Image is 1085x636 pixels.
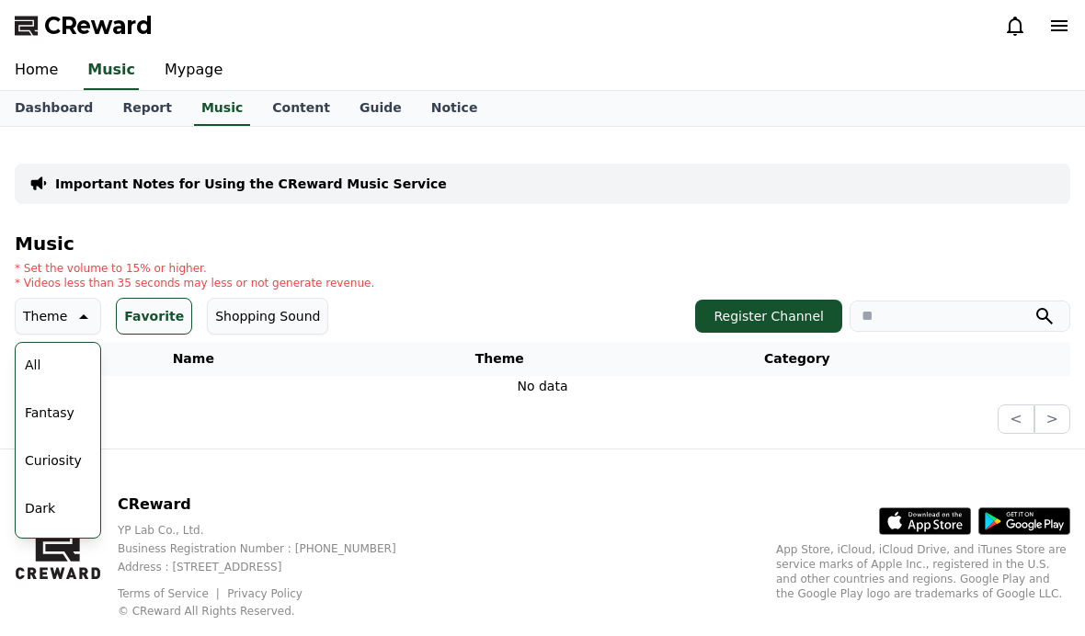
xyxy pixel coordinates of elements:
[17,488,63,528] button: Dark
[118,541,426,556] p: Business Registration Number : [PHONE_NUMBER]
[776,542,1070,601] p: App Store, iCloud, iCloud Drive, and iTunes Store are service marks of Apple Inc., registered in ...
[15,376,1070,397] td: No data
[15,233,1070,254] h4: Music
[108,91,187,126] a: Report
[118,604,426,619] p: © CReward All Rights Reserved.
[44,11,153,40] span: CReward
[55,175,447,193] a: Important Notes for Using the CReward Music Service
[118,494,426,516] p: CReward
[257,91,345,126] a: Content
[998,404,1034,434] button: <
[207,298,328,335] button: Shopping Sound
[1034,404,1070,434] button: >
[417,91,493,126] a: Notice
[17,345,48,385] button: All
[118,523,426,538] p: YP Lab Co., Ltd.
[17,392,82,433] button: Fantasy
[118,560,426,574] p: Address : [STREET_ADDRESS]
[17,440,89,481] button: Curiosity
[627,342,967,376] th: Category
[345,91,417,126] a: Guide
[15,276,374,290] p: * Videos less than 35 seconds may less or not generate revenue.
[150,51,237,90] a: Mypage
[15,11,153,40] a: CReward
[15,261,374,276] p: * Set the volume to 15% or higher.
[15,342,372,376] th: Name
[118,587,223,600] a: Terms of Service
[15,298,101,335] button: Theme
[372,342,627,376] th: Theme
[194,91,250,126] a: Music
[695,300,842,333] button: Register Channel
[227,587,303,600] a: Privacy Policy
[116,298,192,335] button: Favorite
[84,51,139,90] a: Music
[23,303,67,329] p: Theme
